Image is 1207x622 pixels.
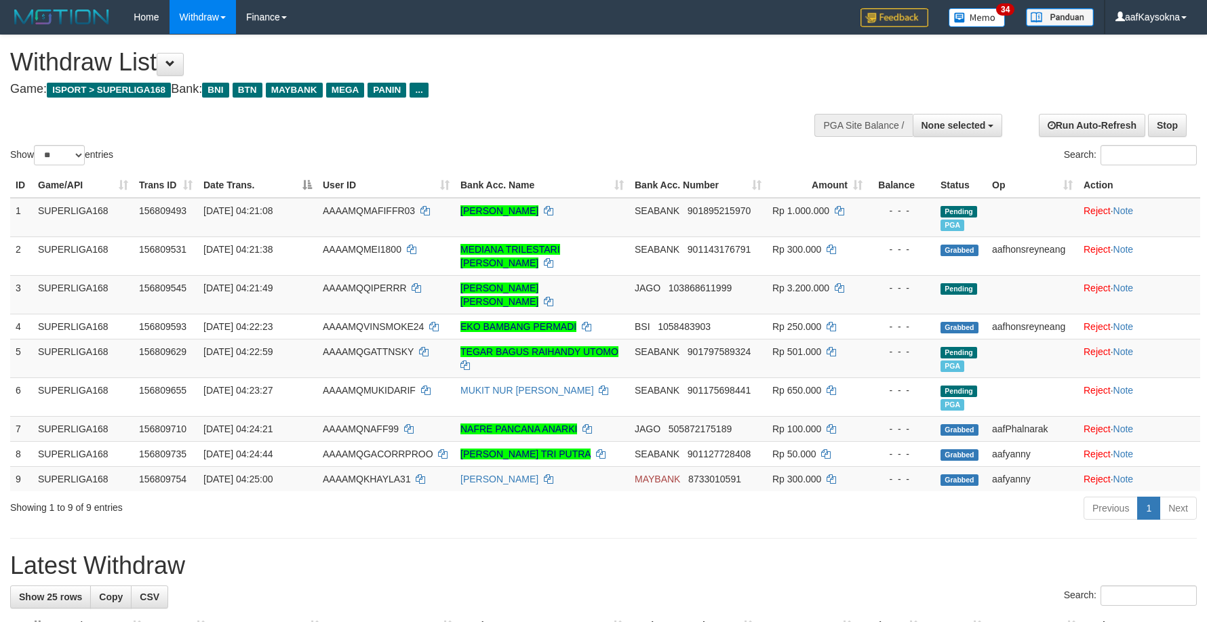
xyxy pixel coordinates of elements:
a: Next [1160,497,1197,520]
span: BSI [635,321,650,332]
th: Trans ID: activate to sort column ascending [134,173,198,198]
span: 156809655 [139,385,186,396]
span: Rp 300.000 [772,474,821,484]
span: Grabbed [941,424,978,436]
span: SEABANK [635,244,679,255]
span: SEABANK [635,449,679,459]
h4: Game: Bank: [10,83,791,96]
span: Grabbed [941,245,978,256]
a: Reject [1084,474,1111,484]
td: · [1078,466,1200,491]
a: Reject [1084,205,1111,216]
span: Rp 250.000 [772,321,821,332]
div: Showing 1 to 9 of 9 entries [10,495,493,514]
td: · [1078,377,1200,416]
td: 4 [10,314,33,339]
th: Bank Acc. Name: activate to sort column ascending [455,173,629,198]
span: AAAAMQGACORRPROO [323,449,433,459]
span: Marked by aafromsomean [941,220,964,231]
span: Copy [99,592,123,602]
button: None selected [913,114,1003,137]
span: [DATE] 04:21:38 [203,244,273,255]
label: Search: [1064,585,1197,606]
span: JAGO [635,283,660,293]
span: MEGA [326,83,365,98]
span: Show 25 rows [19,592,82,602]
a: Reject [1084,321,1111,332]
span: Copy 505872175189 to clipboard [669,423,732,434]
span: 156809629 [139,346,186,357]
th: User ID: activate to sort column ascending [317,173,455,198]
a: Note [1113,423,1134,434]
td: 6 [10,377,33,416]
td: · [1078,416,1200,441]
span: 156809493 [139,205,186,216]
td: SUPERLIGA168 [33,314,134,339]
th: Date Trans.: activate to sort column descending [198,173,317,198]
span: AAAAMQNAFF99 [323,423,399,434]
span: SEABANK [635,385,679,396]
span: [DATE] 04:25:00 [203,474,273,484]
a: Reject [1084,244,1111,255]
th: Status [935,173,987,198]
td: · [1078,339,1200,377]
a: Show 25 rows [10,585,91,608]
span: [DATE] 04:21:49 [203,283,273,293]
span: MAYBANK [635,474,680,484]
span: Copy 901895215970 to clipboard [688,205,751,216]
span: Copy 8733010591 to clipboard [688,474,741,484]
th: Action [1078,173,1200,198]
th: Op: activate to sort column ascending [987,173,1078,198]
span: Pending [941,386,977,397]
span: 156809593 [139,321,186,332]
a: Reject [1084,423,1111,434]
span: [DATE] 04:22:59 [203,346,273,357]
span: Copy 901127728408 to clipboard [688,449,751,459]
span: Pending [941,347,977,358]
a: NAFRE PANCANA ANARKI [460,423,577,434]
a: 1 [1137,497,1160,520]
span: AAAAMQVINSMOKE24 [323,321,424,332]
span: Marked by aafromsomean [941,399,964,411]
th: Balance [868,173,935,198]
span: Grabbed [941,449,978,461]
a: Note [1113,283,1134,293]
span: 156809754 [139,474,186,484]
img: Feedback.jpg [860,8,928,27]
span: Copy 901175698441 to clipboard [688,385,751,396]
select: Showentries [34,145,85,165]
span: AAAAMQGATTNSKY [323,346,414,357]
span: 156809545 [139,283,186,293]
span: Pending [941,283,977,295]
span: Grabbed [941,474,978,486]
td: 1 [10,198,33,237]
span: Pending [941,206,977,217]
td: 8 [10,441,33,466]
span: 156809735 [139,449,186,459]
img: MOTION_logo.png [10,7,113,27]
span: [DATE] 04:24:44 [203,449,273,459]
a: Previous [1084,497,1138,520]
a: EKO BAMBANG PERMADI [460,321,576,332]
td: aafhonsreyneang [987,314,1078,339]
td: 7 [10,416,33,441]
div: - - - [873,204,930,217]
a: Note [1113,449,1134,459]
div: - - - [873,472,930,486]
a: Reject [1084,346,1111,357]
span: ISPORT > SUPERLIGA168 [47,83,171,98]
th: Bank Acc. Number: activate to sort column ascending [629,173,767,198]
span: Copy 103868611999 to clipboard [669,283,732,293]
span: ... [410,83,428,98]
span: SEABANK [635,346,679,357]
span: JAGO [635,423,660,434]
a: Reject [1084,449,1111,459]
th: Amount: activate to sort column ascending [767,173,868,198]
td: · [1078,275,1200,314]
span: Copy 901797589324 to clipboard [688,346,751,357]
th: Game/API: activate to sort column ascending [33,173,134,198]
span: AAAAMQMUKIDARIF [323,385,416,396]
td: SUPERLIGA168 [33,275,134,314]
span: Rp 50.000 [772,449,816,459]
td: 3 [10,275,33,314]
